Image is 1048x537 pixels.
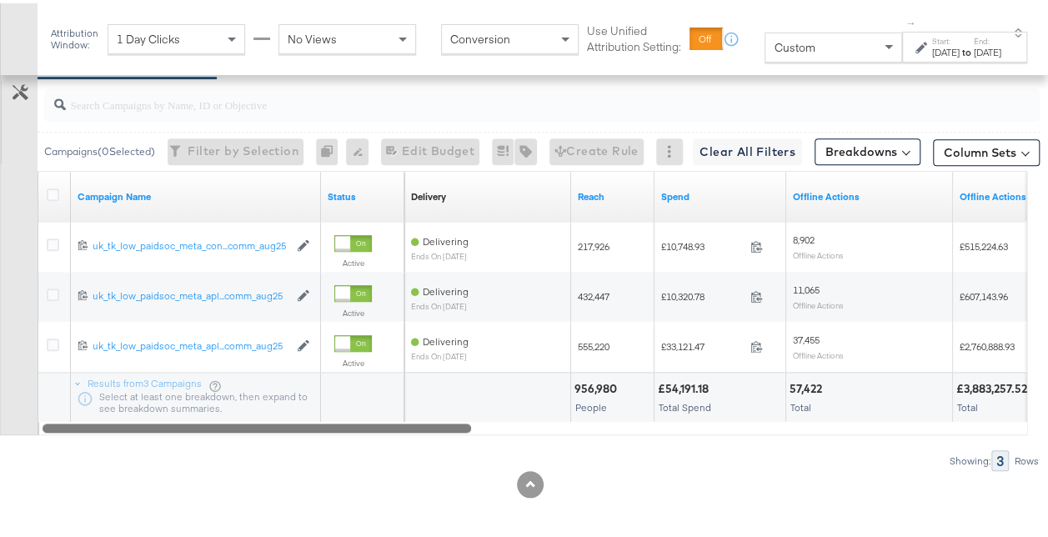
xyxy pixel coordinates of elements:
span: 37,455 [793,330,820,343]
span: Custom [774,37,815,52]
sub: ends on [DATE] [411,299,469,308]
div: uk_tk_low_paidsoc_meta_apl...comm_aug25 [93,336,288,349]
span: Clear All Filters [700,138,795,159]
label: Use Unified Attribution Setting: [587,20,683,51]
strong: to [960,43,974,55]
span: Delivering [423,232,469,244]
sub: Offline Actions [793,347,844,357]
a: The total amount spent to date. [661,187,780,200]
label: End: [974,33,1001,43]
span: 432,447 [578,287,609,299]
span: 217,926 [578,237,609,249]
input: Search Campaigns by Name, ID or Objective [66,78,953,111]
span: £10,320.78 [661,287,744,299]
span: Delivering [423,332,469,344]
div: £3,883,257.52 [956,378,1032,394]
div: 3 [991,447,1009,468]
div: Attribution Window: [50,24,99,48]
div: uk_tk_low_paidsoc_meta_apl...comm_aug25 [93,286,288,299]
span: Delivering [423,282,469,294]
div: 0 [316,135,346,162]
span: ↑ [904,18,920,23]
div: 57,422 [790,378,827,394]
label: Active [334,354,372,365]
span: 555,220 [578,337,609,349]
label: Start: [932,33,960,43]
div: 956,980 [574,378,622,394]
a: uk_tk_low_paidsoc_meta_apl...comm_aug25 [93,336,288,350]
span: £2,760,888.93 [960,337,1015,349]
a: uk_tk_low_paidsoc_meta_apl...comm_aug25 [93,286,288,300]
span: Total Spend [659,398,711,410]
sub: ends on [DATE] [411,248,469,258]
div: [DATE] [974,43,1001,56]
span: £10,748.93 [661,237,744,249]
sub: Offline Actions [793,297,844,307]
button: Breakdowns [815,135,920,162]
div: Delivery [411,187,446,200]
div: Showing: [949,452,991,464]
a: Reflects the ability of your Ad Campaign to achieve delivery based on ad states, schedule and bud... [411,187,446,200]
div: £54,191.18 [658,378,714,394]
a: uk_tk_low_paidsoc_meta_con...comm_aug25 [93,236,288,250]
span: No Views [288,28,337,43]
span: Total [790,398,811,410]
span: £33,121.47 [661,337,744,349]
a: The number of people your ad was served to. [578,187,648,200]
div: uk_tk_low_paidsoc_meta_con...comm_aug25 [93,236,288,249]
button: Column Sets [933,136,1040,163]
span: £515,224.63 [960,237,1008,249]
a: Offline Actions. [793,187,946,200]
span: 8,902 [793,230,815,243]
a: Your campaign name. [78,187,314,200]
label: Active [334,304,372,315]
span: 11,065 [793,280,820,293]
button: Clear All Filters [693,135,802,162]
a: Shows the current state of your Ad Campaign. [328,187,398,200]
span: Total [957,398,978,410]
sub: Offline Actions [793,247,844,257]
div: [DATE] [932,43,960,56]
span: Conversion [450,28,510,43]
div: Campaigns ( 0 Selected) [44,141,155,156]
label: Active [334,254,372,265]
div: Rows [1014,452,1040,464]
span: People [575,398,607,410]
span: £607,143.96 [960,287,1008,299]
sub: ends on [DATE] [411,349,469,358]
span: 1 Day Clicks [117,28,180,43]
